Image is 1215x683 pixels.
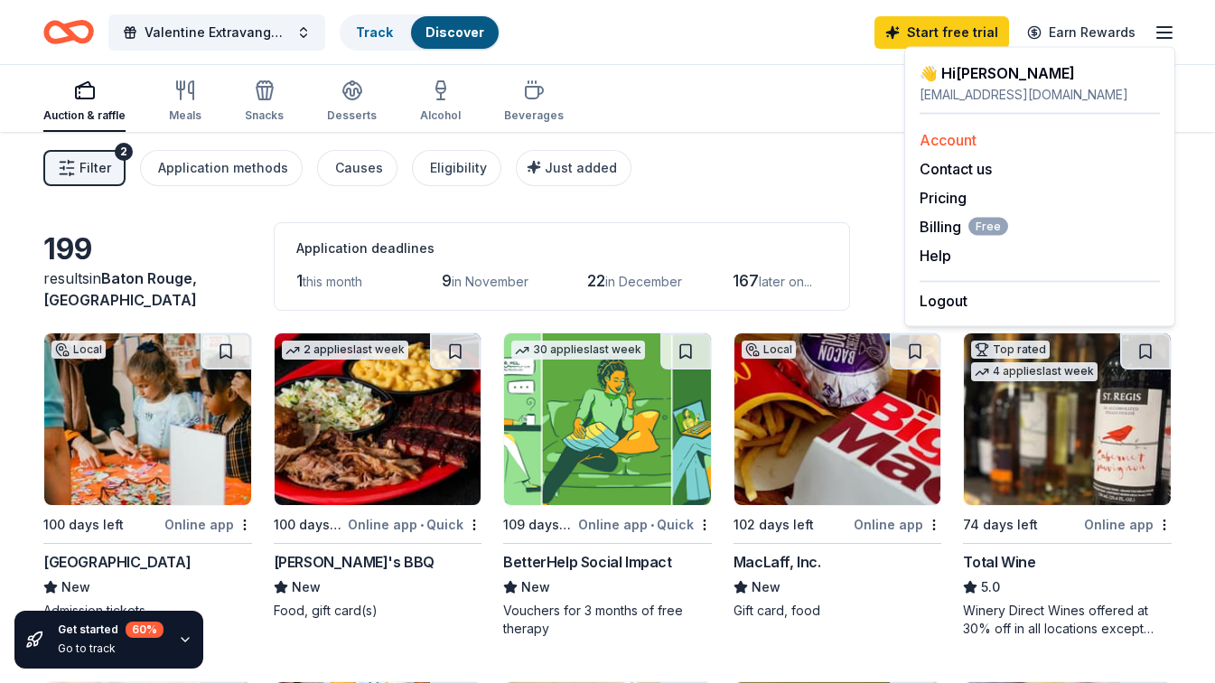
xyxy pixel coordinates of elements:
[61,576,90,598] span: New
[920,189,967,207] a: Pricing
[145,22,289,43] span: Valentine Extravanganza
[920,62,1160,84] div: 👋 Hi [PERSON_NAME]
[292,576,321,598] span: New
[963,332,1172,638] a: Image for Total WineTop rated4 applieslast week74 days leftOnline appTotal Wine5.0Winery Direct W...
[356,24,393,40] a: Track
[650,518,654,532] span: •
[43,269,197,309] span: in
[327,72,377,132] button: Desserts
[920,290,967,312] button: Logout
[327,108,377,123] div: Desserts
[759,274,812,289] span: later on...
[503,551,671,573] div: BetterHelp Social Impact
[452,274,528,289] span: in November
[43,514,124,536] div: 100 days left
[412,150,501,186] button: Eligibility
[521,576,550,598] span: New
[920,84,1160,106] div: [EMAIL_ADDRESS][DOMAIN_NAME]
[44,333,251,505] img: Image for Knock Knock Children's Museum
[734,514,814,536] div: 102 days left
[43,269,197,309] span: Baton Rouge, [GEOGRAPHIC_DATA]
[51,341,106,359] div: Local
[504,108,564,123] div: Beverages
[169,72,201,132] button: Meals
[920,216,1008,238] button: BillingFree
[274,514,345,536] div: 100 days left
[425,24,484,40] a: Discover
[303,274,362,289] span: this month
[920,158,992,180] button: Contact us
[282,341,408,360] div: 2 applies last week
[58,622,164,638] div: Get started
[733,271,759,290] span: 167
[963,551,1035,573] div: Total Wine
[578,513,712,536] div: Online app Quick
[605,274,682,289] span: in December
[503,332,712,638] a: Image for BetterHelp Social Impact30 applieslast week109 days leftOnline app•QuickBetterHelp Soci...
[296,238,827,259] div: Application deadlines
[430,157,487,179] div: Eligibility
[511,341,645,360] div: 30 applies last week
[504,72,564,132] button: Beverages
[274,332,482,620] a: Image for Sonny's BBQ2 applieslast week100 days leftOnline app•Quick[PERSON_NAME]'s BBQNewFood, g...
[275,333,481,505] img: Image for Sonny's BBQ
[504,333,711,505] img: Image for BetterHelp Social Impact
[43,72,126,132] button: Auction & raffle
[516,150,631,186] button: Just added
[169,108,201,123] div: Meals
[854,513,941,536] div: Online app
[43,11,94,53] a: Home
[43,231,252,267] div: 199
[274,551,435,573] div: [PERSON_NAME]'s BBQ
[420,518,424,532] span: •
[340,14,500,51] button: TrackDiscover
[274,602,482,620] div: Food, gift card(s)
[335,157,383,179] div: Causes
[964,333,1171,505] img: Image for Total Wine
[140,150,303,186] button: Application methods
[874,16,1009,49] a: Start free trial
[981,576,1000,598] span: 5.0
[58,641,164,656] div: Go to track
[968,218,1008,236] span: Free
[734,333,941,505] img: Image for MacLaff, Inc.
[158,157,288,179] div: Application methods
[43,267,252,311] div: results
[920,245,951,267] button: Help
[920,216,1008,238] span: Billing
[920,131,977,149] a: Account
[752,576,780,598] span: New
[971,341,1050,359] div: Top rated
[587,271,605,290] span: 22
[734,602,942,620] div: Gift card, food
[503,514,575,536] div: 109 days left
[503,602,712,638] div: Vouchers for 3 months of free therapy
[420,108,461,123] div: Alcohol
[1084,513,1172,536] div: Online app
[963,602,1172,638] div: Winery Direct Wines offered at 30% off in all locations except [GEOGRAPHIC_DATA], [GEOGRAPHIC_DAT...
[1016,16,1146,49] a: Earn Rewards
[545,160,617,175] span: Just added
[296,271,303,290] span: 1
[963,514,1038,536] div: 74 days left
[420,72,461,132] button: Alcohol
[317,150,397,186] button: Causes
[108,14,325,51] button: Valentine Extravanganza
[442,271,452,290] span: 9
[43,150,126,186] button: Filter2
[43,108,126,123] div: Auction & raffle
[742,341,796,359] div: Local
[245,108,284,123] div: Snacks
[164,513,252,536] div: Online app
[245,72,284,132] button: Snacks
[348,513,481,536] div: Online app Quick
[734,332,942,620] a: Image for MacLaff, Inc.Local102 days leftOnline appMacLaff, Inc.NewGift card, food
[126,622,164,638] div: 60 %
[43,551,191,573] div: [GEOGRAPHIC_DATA]
[971,362,1098,381] div: 4 applies last week
[79,157,111,179] span: Filter
[43,332,252,620] a: Image for Knock Knock Children's MuseumLocal100 days leftOnline app[GEOGRAPHIC_DATA]NewAdmission ...
[115,143,133,161] div: 2
[734,551,821,573] div: MacLaff, Inc.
